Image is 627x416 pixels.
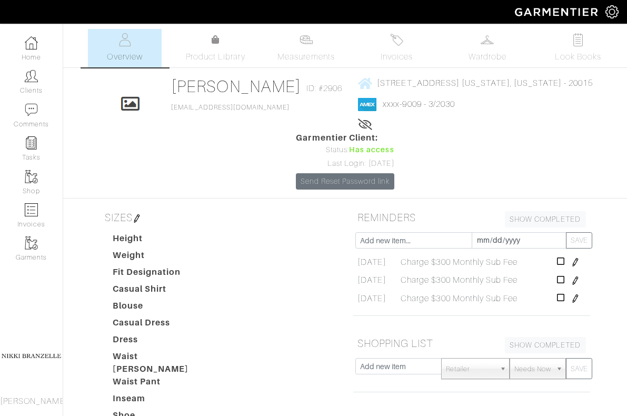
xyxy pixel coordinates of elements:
a: Wardrobe [451,29,524,67]
img: pen-cf24a1663064a2ec1b9c1bd2387e9de7a2fa800b781884d57f21acf72779bad2.png [133,214,141,223]
span: [STREET_ADDRESS] [US_STATE], [US_STATE] - 20015 [377,78,592,88]
img: gear-icon-white-bd11855cb880d31180b6d7d6211b90ccbf57a29d726f0c71d8c61bd08dd39cc2.png [605,5,619,18]
input: Add new item... [355,232,472,249]
dt: Waist [PERSON_NAME] [105,350,205,375]
span: [DATE] [357,274,386,286]
span: Charge $300 Monthly Sub Fee [401,256,517,269]
h5: SIZES [101,207,337,228]
a: Send Reset Password link [296,173,394,190]
a: [PERSON_NAME] [171,77,301,96]
span: Measurements [277,51,335,63]
img: pen-cf24a1663064a2ec1b9c1bd2387e9de7a2fa800b781884d57f21acf72779bad2.png [571,294,580,303]
img: comment-icon-a0a6a9ef722e966f86d9cbdc48e553b5cf19dbc54f86b18d962a5391bc8f6eb6.png [25,103,38,116]
a: Look Books [541,29,615,67]
dt: Height [105,232,205,249]
dt: Dress [105,333,205,350]
img: pen-cf24a1663064a2ec1b9c1bd2387e9de7a2fa800b781884d57f21acf72779bad2.png [571,276,580,285]
span: Retailer [446,359,495,380]
a: Invoices [360,29,434,67]
input: Add new item [355,358,442,374]
span: Look Books [555,51,602,63]
span: Garmentier Client: [296,132,394,144]
img: garments-icon-b7da505a4dc4fd61783c78ac3ca0ef83fa9d6f193b1c9dc38574b1d14d53ca28.png [25,170,38,183]
span: Wardrobe [469,51,506,63]
span: Overview [107,51,142,63]
span: Needs Now [514,359,551,380]
img: dashboard-icon-dbcd8f5a0b271acd01030246c82b418ddd0df26cd7fceb0bd07c9910d44c42f6.png [25,36,38,49]
dt: Blouse [105,300,205,316]
dt: Casual Dress [105,316,205,333]
div: Last Login: [DATE] [296,158,394,170]
a: [EMAIL_ADDRESS][DOMAIN_NAME] [171,104,289,111]
img: american_express-1200034d2e149cdf2cc7894a33a747db654cf6f8355cb502592f1d228b2ac700.png [358,98,376,111]
span: Product Library [186,51,245,63]
img: pen-cf24a1663064a2ec1b9c1bd2387e9de7a2fa800b781884d57f21acf72779bad2.png [571,258,580,266]
a: [STREET_ADDRESS] [US_STATE], [US_STATE] - 20015 [358,76,592,90]
a: SHOW COMPLETED [505,211,586,227]
span: Charge $300 Monthly Sub Fee [401,274,517,286]
span: Has access [349,144,394,156]
div: Status: [296,144,394,156]
img: garments-icon-b7da505a4dc4fd61783c78ac3ca0ef83fa9d6f193b1c9dc38574b1d14d53ca28.png [25,236,38,250]
dt: Inseam [105,392,205,409]
h5: SHOPPING LIST [353,333,590,354]
span: [DATE] [357,292,386,305]
button: SAVE [566,358,592,379]
img: measurements-466bbee1fd09ba9460f595b01e5d73f9e2bff037440d3c8f018324cb6cdf7a4a.svg [300,33,313,46]
img: orders-27d20c2124de7fd6de4e0e44c1d41de31381a507db9b33961299e4e07d508b8c.svg [390,33,403,46]
img: garmentier-logo-header-white-b43fb05a5012e4ada735d5af1a66efaba907eab6374d6393d1fbf88cb4ef424d.png [510,3,605,21]
span: ID: #2906 [306,82,342,95]
img: wardrobe-487a4870c1b7c33e795ec22d11cfc2ed9d08956e64fb3008fe2437562e282088.svg [481,33,494,46]
a: Measurements [269,29,343,67]
a: SHOW COMPLETED [505,337,586,353]
a: Product Library [178,34,252,63]
h5: REMINDERS [353,207,590,228]
img: basicinfo-40fd8af6dae0f16599ec9e87c0ef1c0a1fdea2edbe929e3d69a839185d80c458.svg [118,33,132,46]
dt: Waist Pant [105,375,205,392]
button: SAVE [566,232,592,249]
dt: Weight [105,249,205,266]
dt: Casual Shirt [105,283,205,300]
span: [DATE] [357,256,386,269]
img: clients-icon-6bae9207a08558b7cb47a8932f037763ab4055f8c8b6bfacd5dc20c3e0201464.png [25,70,38,83]
dt: Fit Designation [105,266,205,283]
a: Overview [88,29,162,67]
img: reminder-icon-8004d30b9f0a5d33ae49ab947aed9ed385cf756f9e5892f1edd6e32f2345188e.png [25,136,38,150]
img: todo-9ac3debb85659649dc8f770b8b6100bb5dab4b48dedcbae339e5042a72dfd3cc.svg [571,33,584,46]
span: Charge $300 Monthly Sub Fee [401,292,517,305]
span: Invoices [381,51,413,63]
img: orders-icon-0abe47150d42831381b5fb84f609e132dff9fe21cb692f30cb5eec754e2cba89.png [25,203,38,216]
a: xxxx-9009 - 3/2030 [383,100,455,109]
